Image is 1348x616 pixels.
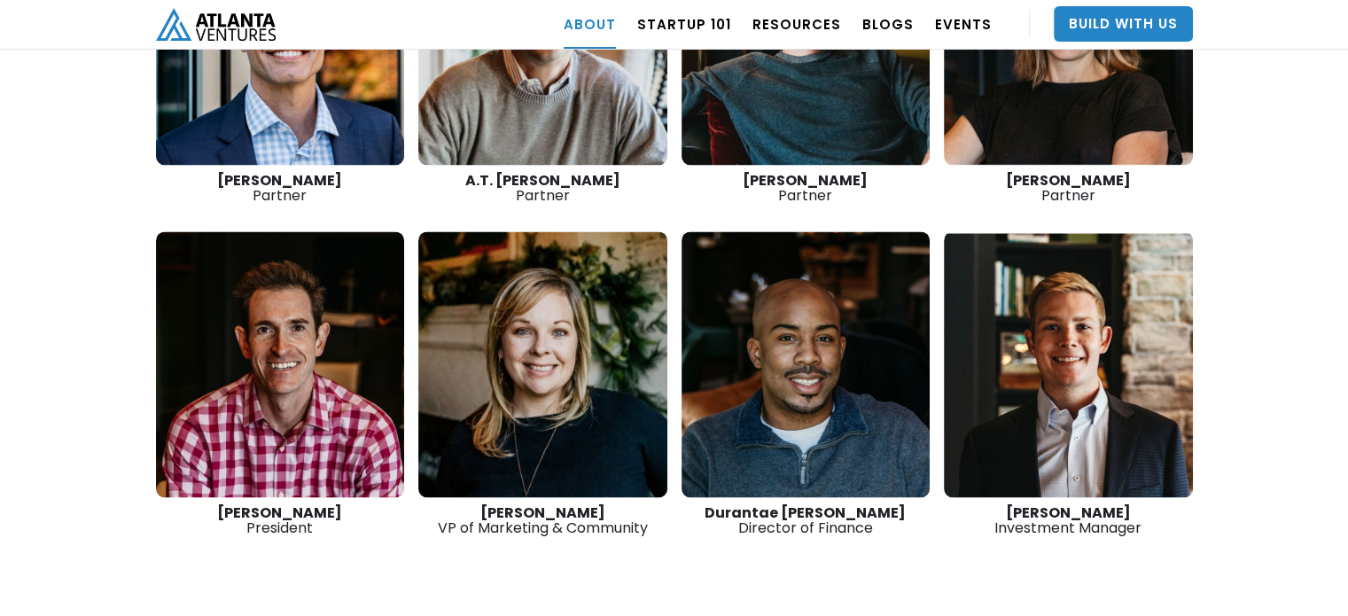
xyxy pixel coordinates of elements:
[944,505,1193,535] div: Investment Manager
[682,505,931,535] div: Director of Finance
[418,505,667,535] div: VP of Marketing & Community
[705,503,906,523] strong: Durantae [PERSON_NAME]
[682,173,931,203] div: Partner
[480,503,605,523] strong: [PERSON_NAME]
[217,170,342,191] strong: [PERSON_NAME]
[1006,503,1131,523] strong: [PERSON_NAME]
[217,503,342,523] strong: [PERSON_NAME]
[156,505,405,535] div: President
[944,173,1193,203] div: Partner
[465,170,620,191] strong: A.T. [PERSON_NAME]
[1054,6,1193,42] a: Build With Us
[743,170,868,191] strong: [PERSON_NAME]
[1006,170,1131,191] strong: [PERSON_NAME]
[156,173,405,203] div: Partner
[418,173,667,203] div: Partner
